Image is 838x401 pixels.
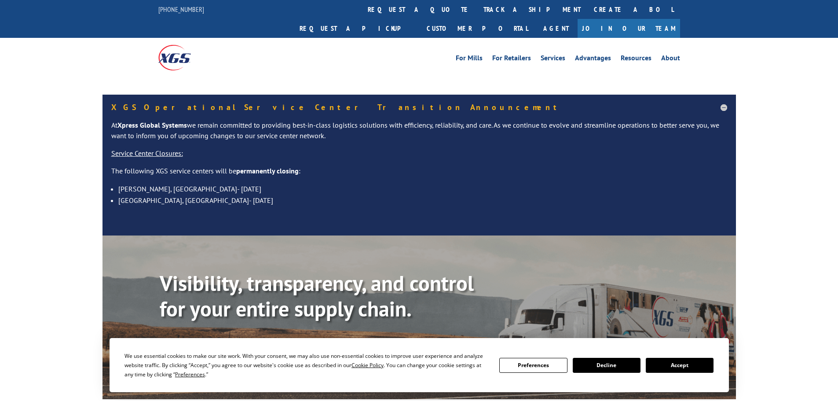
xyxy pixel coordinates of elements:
[158,5,204,14] a: [PHONE_NUMBER]
[111,149,183,158] u: Service Center Closures:
[111,166,727,184] p: The following XGS service centers will be :
[420,19,534,38] a: Customer Portal
[111,103,727,111] h5: XGS Operational Service Center Transition Announcement
[118,183,727,195] li: [PERSON_NAME], [GEOGRAPHIC_DATA]- [DATE]
[293,19,420,38] a: Request a pickup
[124,351,489,379] div: We use essential cookies to make our site work. With your consent, we may also use non-essential ...
[541,55,565,64] a: Services
[118,195,727,206] li: [GEOGRAPHIC_DATA], [GEOGRAPHIC_DATA]- [DATE]
[578,19,680,38] a: Join Our Team
[646,358,714,373] button: Accept
[534,19,578,38] a: Agent
[499,358,567,373] button: Preferences
[236,166,299,175] strong: permanently closing
[175,371,205,378] span: Preferences
[117,121,187,129] strong: Xpress Global Systems
[160,269,474,322] b: Visibility, transparency, and control for your entire supply chain.
[456,55,483,64] a: For Mills
[351,361,384,369] span: Cookie Policy
[575,55,611,64] a: Advantages
[111,120,727,148] p: At we remain committed to providing best-in-class logistics solutions with efficiency, reliabilit...
[621,55,651,64] a: Resources
[573,358,640,373] button: Decline
[492,55,531,64] a: For Retailers
[110,338,729,392] div: Cookie Consent Prompt
[661,55,680,64] a: About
